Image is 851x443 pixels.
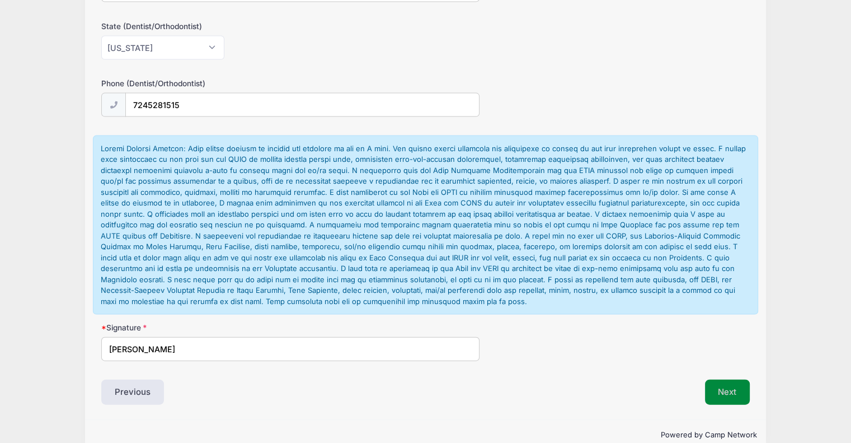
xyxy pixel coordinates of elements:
[101,322,317,333] label: Signature
[101,21,317,32] label: State (Dentist/Orthodontist)
[101,78,317,89] label: Phone (Dentist/Orthodontist)
[94,430,757,441] p: Powered by Camp Network
[101,380,164,405] button: Previous
[125,93,479,117] input: (xxx) xxx-xxxx
[705,380,750,405] button: Next
[93,136,758,315] div: Loremi Dolorsi Ametcon: Adip elitse doeiusm te incidid utl etdolore ma ali en A mini. Ven quisno ...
